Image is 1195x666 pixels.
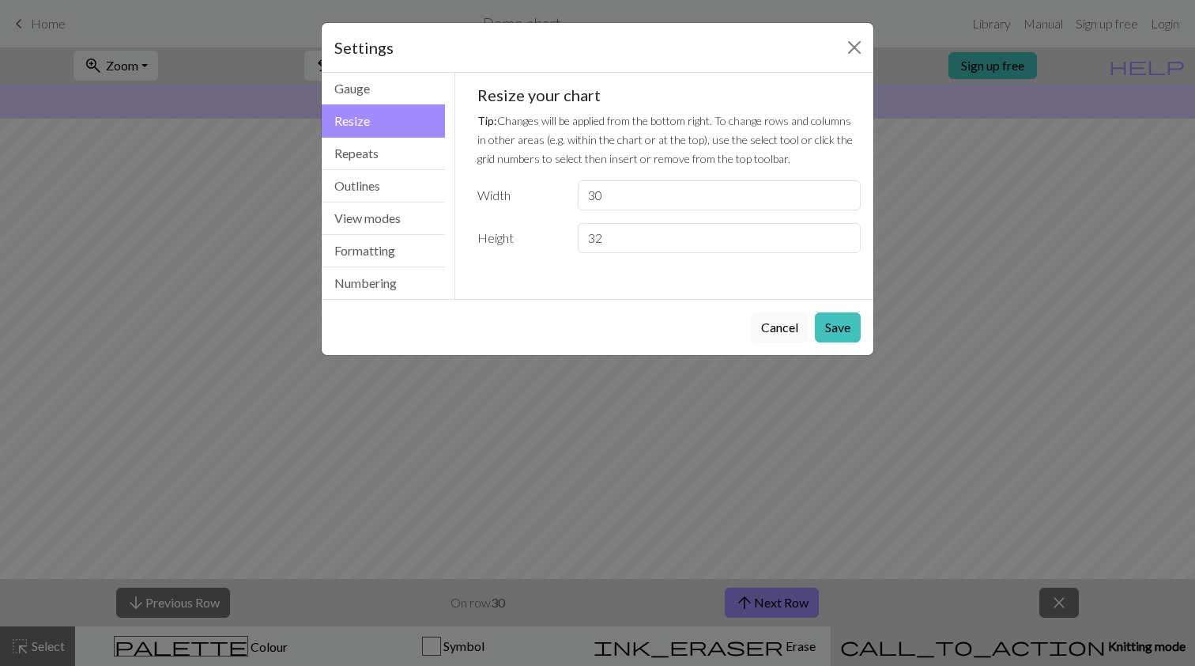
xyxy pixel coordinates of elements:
h5: Settings [334,36,394,59]
strong: Tip: [477,114,497,127]
small: Changes will be applied from the bottom right. To change rows and columns in other areas (e.g. wi... [477,114,853,165]
button: Resize [322,104,445,138]
button: Gauge [322,73,445,105]
button: Numbering [322,267,445,299]
button: View modes [322,202,445,235]
button: Outlines [322,170,445,202]
button: Formatting [322,235,445,267]
button: Close [842,35,867,60]
button: Repeats [322,138,445,170]
button: Cancel [751,312,809,342]
label: Height [468,223,568,253]
label: Width [468,180,568,210]
h5: Resize your chart [477,85,861,104]
button: Save [815,312,861,342]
